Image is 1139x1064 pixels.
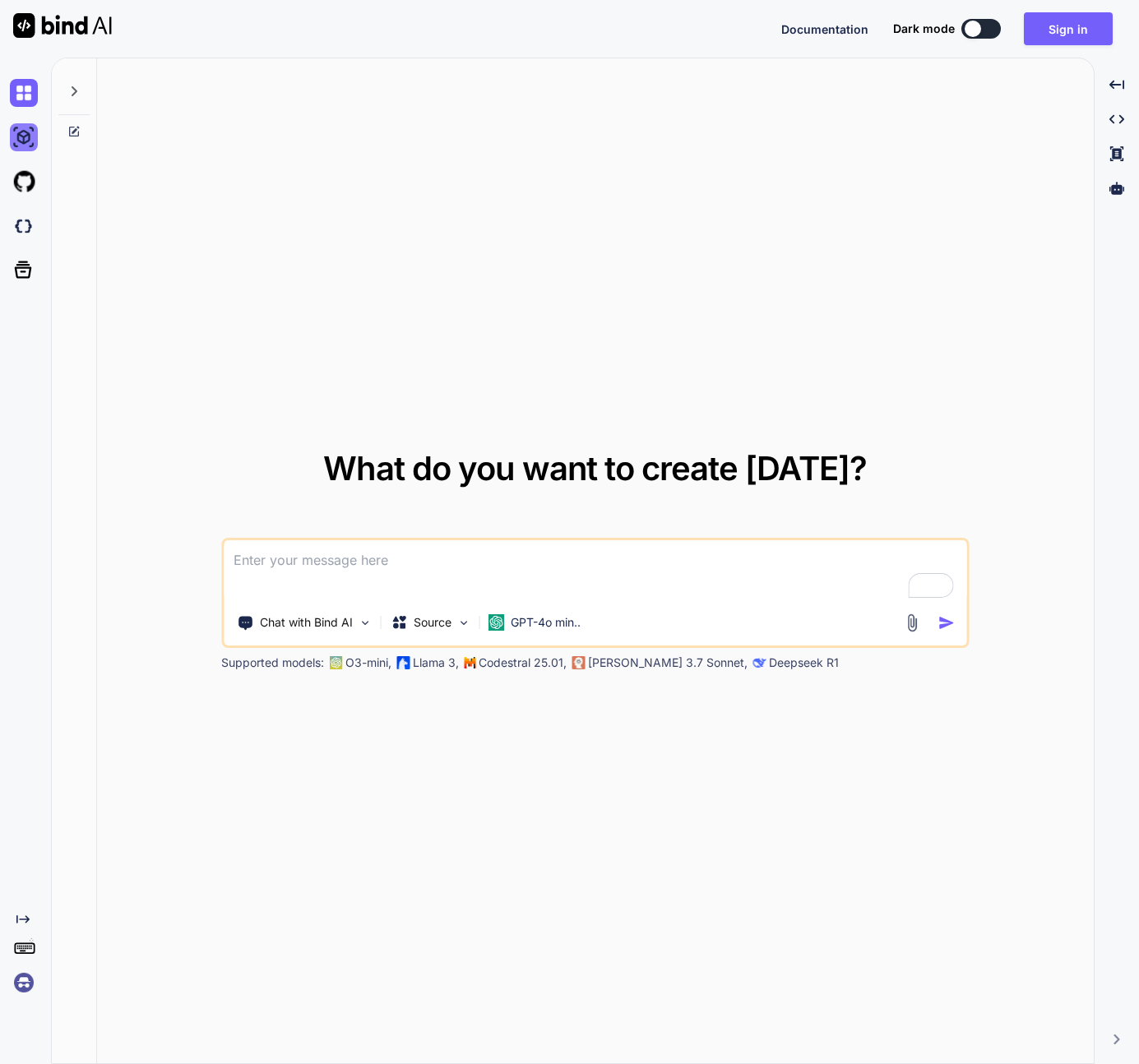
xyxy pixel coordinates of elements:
img: darkCloudIdeIcon [10,212,38,240]
img: GPT-4 [329,656,342,669]
p: Deepseek R1 [769,655,839,671]
button: Sign in [1024,12,1113,45]
img: Pick Models [456,616,470,630]
p: O3-mini, [345,655,391,671]
img: chat [10,79,38,107]
img: ai-studio [10,123,38,151]
textarea: To enrich screen reader interactions, please activate Accessibility in Grammarly extension settings [224,540,966,601]
img: GPT-4o mini [488,614,504,631]
span: Documentation [781,22,868,36]
span: Dark mode [893,21,955,37]
p: Codestral 25.01, [479,655,567,671]
p: Chat with Bind AI [260,614,353,631]
img: Llama2 [396,656,410,669]
img: attachment [902,613,921,632]
img: Pick Tools [358,616,372,630]
span: What do you want to create [DATE]? [323,448,867,488]
p: GPT-4o min.. [511,614,581,631]
img: claude [572,656,585,669]
p: Supported models: [221,655,324,671]
img: Bind AI [13,13,112,38]
img: githubLight [10,168,38,196]
p: Source [414,614,451,631]
p: [PERSON_NAME] 3.7 Sonnet, [588,655,748,671]
img: Mistral-AI [464,657,475,668]
img: claude [752,656,766,669]
button: Documentation [781,21,868,38]
p: Llama 3, [413,655,459,671]
img: icon [938,614,955,631]
img: signin [10,969,38,997]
